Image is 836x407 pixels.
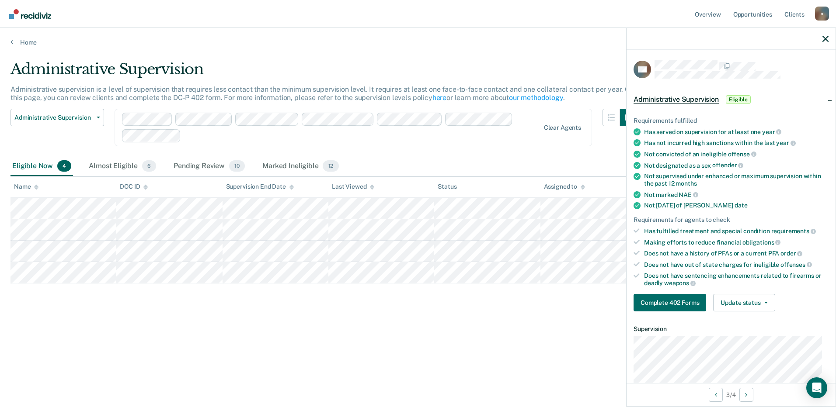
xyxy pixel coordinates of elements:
[634,294,710,311] a: Navigate to form link
[644,238,829,246] div: Making efforts to reduce financial
[627,86,836,114] div: Administrative SupervisionEligible
[10,157,73,176] div: Eligible Now
[644,191,829,199] div: Not marked
[644,172,829,187] div: Not supervised under enhanced or maximum supervision within the past 12
[9,9,51,19] img: Recidiviz
[634,325,829,333] dt: Supervision
[728,151,756,158] span: offense
[57,160,71,172] span: 4
[432,93,446,102] a: here
[742,239,780,246] span: obligations
[323,160,338,172] span: 12
[634,216,829,224] div: Requirements for agents to check
[14,183,38,190] div: Name
[172,157,247,176] div: Pending Review
[776,139,795,146] span: year
[780,261,812,268] span: offenses
[509,93,563,102] a: our methodology
[544,124,581,131] div: Clear agents
[14,114,93,121] span: Administrative Supervision
[120,183,148,190] div: DOC ID
[627,383,836,406] div: 3 / 4
[87,157,158,176] div: Almost Eligible
[10,38,826,46] a: Home
[676,180,697,187] span: months
[644,139,829,147] div: Has not incurred high sanctions within the last
[634,117,829,124] div: Requirements fulfilled
[644,150,829,158] div: Not convicted of an ineligible
[679,191,698,198] span: NAE
[544,183,585,190] div: Assigned to
[806,377,827,398] div: Open Intercom Messenger
[815,7,829,21] button: Profile dropdown button
[644,227,829,235] div: Has fulfilled treatment and special condition
[644,128,829,136] div: Has served on supervision for at least one
[10,85,634,102] p: Administrative supervision is a level of supervision that requires less contact than the minimum ...
[438,183,456,190] div: Status
[644,162,829,169] div: Not designated as a sex
[735,202,747,209] span: date
[726,95,751,104] span: Eligible
[771,228,816,235] span: requirements
[229,160,245,172] span: 10
[142,160,156,172] span: 6
[226,183,294,190] div: Supervision End Date
[664,279,696,286] span: weapons
[10,60,637,85] div: Administrative Supervision
[644,202,829,209] div: Not [DATE] of [PERSON_NAME]
[762,128,781,135] span: year
[713,294,775,311] button: Update status
[634,294,706,311] button: Complete 402 Forms
[332,183,374,190] div: Last Viewed
[712,162,744,169] span: offender
[815,7,829,21] div: a
[644,261,829,269] div: Does not have out of state charges for ineligible
[261,157,340,176] div: Marked Ineligible
[644,272,829,287] div: Does not have sentencing enhancements related to firearms or deadly
[634,95,719,104] span: Administrative Supervision
[709,388,723,402] button: Previous Opportunity
[644,249,829,257] div: Does not have a history of PFAs or a current PFA order
[739,388,753,402] button: Next Opportunity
